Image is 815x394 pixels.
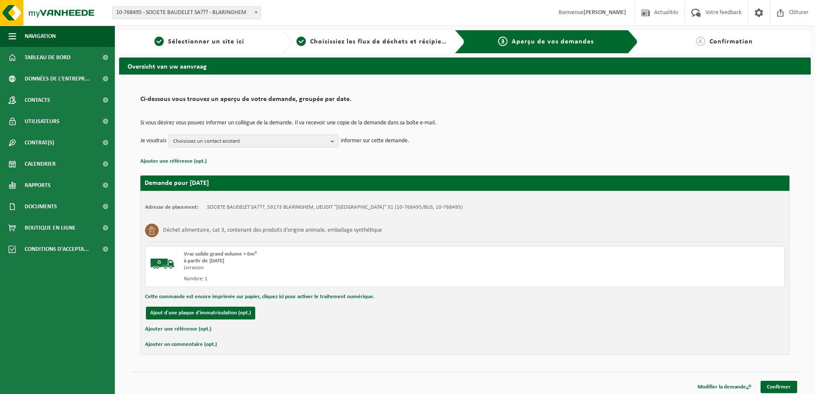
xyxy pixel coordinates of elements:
[145,180,209,187] strong: Demande pour [DATE]
[145,324,211,335] button: Ajouter une référence (opt.)
[341,135,409,147] p: informer sur cette demande.
[696,37,705,46] span: 4
[310,38,452,45] span: Choisissiez les flux de déchets et récipients
[25,175,51,196] span: Rapports
[25,68,90,89] span: Données de l'entrepr...
[140,96,789,107] h2: Ci-dessous vous trouvez un aperçu de votre demande, groupée par date.
[296,37,306,46] span: 2
[145,204,199,210] strong: Adresse de placement:
[123,37,275,47] a: 1Sélectionner un site ici
[25,239,89,260] span: Conditions d'accepta...
[168,135,339,147] button: Choisissez un contact existant
[761,381,797,393] a: Confirmer
[168,38,244,45] span: Sélectionner un site ici
[119,58,811,74] h2: Overzicht van uw aanvraag
[150,251,175,276] img: BL-SO-LV.png
[140,120,789,126] p: Si vous désirez vous pouvez informer un collègue de la demande. Il va recevoir une copie de la de...
[140,135,166,147] p: Je voudrais
[184,276,499,282] div: Nombre: 1
[173,135,327,148] span: Choisissez un contact existant
[691,381,758,393] a: Modifier la demande
[584,9,626,16] strong: [PERSON_NAME]
[163,224,382,237] h3: Déchet alimentaire, cat 3, contenant des produits d'origine animale, emballage synthétique
[296,37,448,47] a: 2Choisissiez les flux de déchets et récipients
[498,37,507,46] span: 3
[512,38,594,45] span: Aperçu de vos demandes
[25,26,56,47] span: Navigation
[207,204,463,211] td: SOCIETE BAUDELET SA???, 59173 BLARINGHEM, LIEUDIT "[GEOGRAPHIC_DATA]" 31 (10-768495/BUS, 10-768495)
[710,38,753,45] span: Confirmation
[25,89,50,111] span: Contacts
[113,7,260,19] span: 10-768495 - SOCIETE BAUDELET SA??? - BLARINGHEM
[140,156,207,167] button: Ajouter une référence (opt.)
[25,111,60,132] span: Utilisateurs
[25,196,57,217] span: Documents
[184,251,256,257] span: Vrac solide grand volume > 6m³
[145,291,374,302] button: Cette commande est encore imprimée sur papier, cliquez ici pour activer le traitement numérique.
[146,307,255,319] button: Ajout d'une plaque d'immatriculation (opt.)
[25,217,76,239] span: Boutique en ligne
[184,265,499,271] div: Livraison
[112,6,261,19] span: 10-768495 - SOCIETE BAUDELET SA??? - BLARINGHEM
[145,339,217,350] button: Ajouter un commentaire (opt.)
[184,258,224,264] strong: à partir de [DATE]
[25,47,71,68] span: Tableau de bord
[25,153,56,175] span: Calendrier
[25,132,54,153] span: Contrat(s)
[154,37,164,46] span: 1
